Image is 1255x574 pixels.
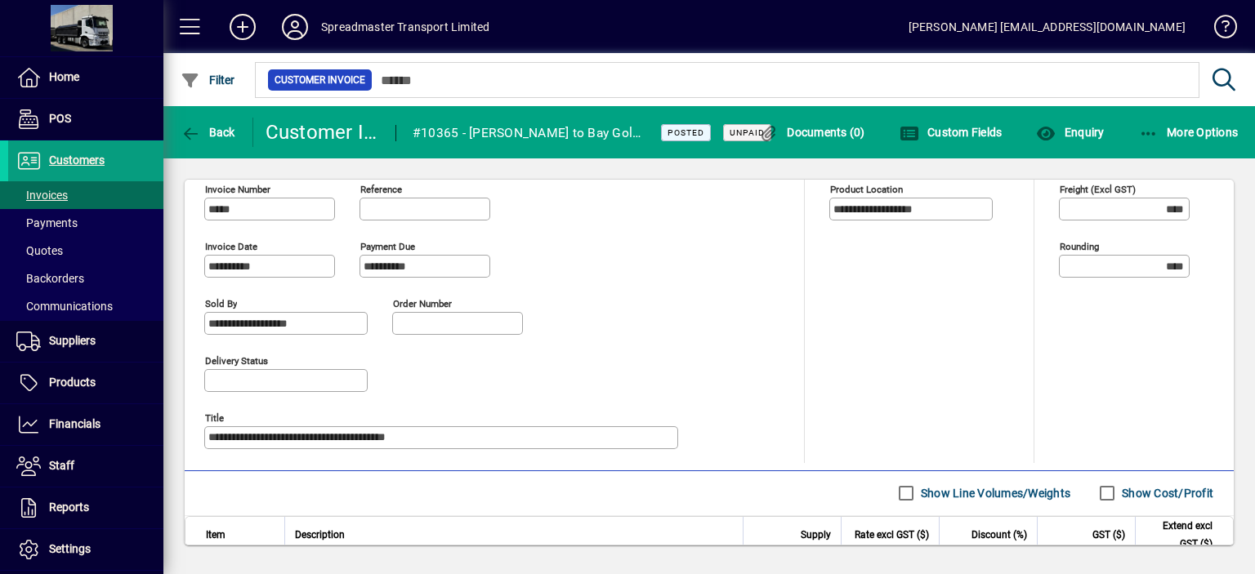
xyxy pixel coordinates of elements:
div: Spreadmaster Transport Limited [321,14,489,40]
span: Backorders [16,272,84,285]
a: Reports [8,487,163,528]
span: Invoices [16,189,68,202]
span: Payments [16,216,78,229]
div: #10365 - [PERSON_NAME] to Bay Gold [PERSON_NAME] [413,120,641,146]
span: Back [181,126,235,139]
span: Documents (0) [759,126,865,139]
span: More Options [1139,126,1239,139]
a: Communications [8,292,163,320]
span: Customers [49,154,105,167]
mat-label: Delivery status [205,354,268,366]
a: Products [8,363,163,403]
mat-label: Order number [393,297,452,309]
span: Staff [49,459,74,472]
a: Financials [8,404,163,445]
span: Customer Invoice [275,72,365,88]
button: Filter [176,65,239,95]
a: Backorders [8,265,163,292]
span: Custom Fields [900,126,1003,139]
app-page-header-button: Back [163,118,253,147]
mat-label: Payment due [360,240,415,251]
mat-label: Freight (excl GST) [1060,183,1136,194]
span: Suppliers [49,334,96,347]
span: Discount (%) [971,526,1027,544]
span: POS [49,112,71,125]
a: Payments [8,209,163,237]
span: Supply [801,526,831,544]
button: More Options [1135,118,1243,147]
span: Reports [49,501,89,514]
span: GST ($) [1092,526,1125,544]
a: Home [8,57,163,98]
button: Enquiry [1032,118,1108,147]
button: Back [176,118,239,147]
span: Extend excl GST ($) [1146,517,1213,553]
mat-label: Invoice number [205,183,270,194]
span: Posted [668,127,704,138]
span: Enquiry [1036,126,1104,139]
a: Staff [8,446,163,487]
label: Show Line Volumes/Weights [918,485,1070,501]
a: Knowledge Base [1202,3,1235,56]
div: Customer Invoice [266,119,379,145]
button: Documents (0) [755,118,869,147]
span: Settings [49,542,91,555]
a: Invoices [8,181,163,209]
a: Suppliers [8,321,163,362]
mat-label: Rounding [1060,240,1099,251]
mat-label: Title [205,412,224,423]
a: Quotes [8,237,163,265]
mat-label: Sold by [205,297,237,309]
span: Products [49,376,96,389]
span: Home [49,70,79,83]
div: [PERSON_NAME] [EMAIL_ADDRESS][DOMAIN_NAME] [909,14,1186,40]
a: Settings [8,529,163,570]
span: Rate excl GST ($) [855,526,929,544]
span: Description [295,526,345,544]
button: Add [217,12,269,42]
mat-label: Reference [360,183,402,194]
mat-label: Invoice date [205,240,257,251]
span: Filter [181,73,235,87]
span: Unpaid [730,127,765,138]
span: Quotes [16,244,63,257]
span: Communications [16,300,113,313]
span: Item [206,526,226,544]
button: Custom Fields [895,118,1007,147]
label: Show Cost/Profit [1119,485,1213,501]
mat-label: Product location [830,183,903,194]
span: Financials [49,417,100,430]
a: POS [8,99,163,140]
button: Profile [269,12,321,42]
